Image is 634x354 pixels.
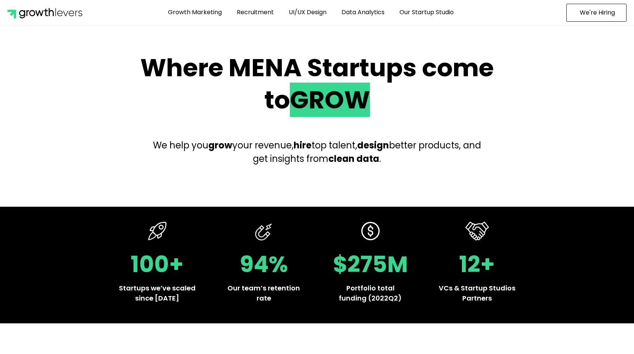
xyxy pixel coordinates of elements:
a: Data Analytics [336,4,390,21]
a: UI/UX Design [283,4,332,21]
a: Recruitment [231,4,279,21]
nav: Menu [100,4,521,21]
h2: Where MENA Startups come to [132,52,502,116]
h2: 12+ [439,253,515,275]
p: Startups we’ve scaled since [DATE] [119,283,196,303]
b: design [357,139,389,151]
a: Growth Marketing [162,4,227,21]
b: grow [208,139,232,151]
span: GROW [290,83,370,117]
p: We help you your revenue, top talent, better products, and get insights from . [147,139,487,166]
p: VCs & Startup Studios Partners [439,283,515,303]
a: We're Hiring [566,4,627,22]
p: Portfolio total funding (2022Q2) [332,283,409,303]
span: We're Hiring [580,10,615,16]
h2: $275M [332,253,409,275]
h2: 94% [226,253,302,275]
a: Our Startup Studio [394,4,459,21]
h2: 100+ [119,253,196,275]
p: Our team’s retention rate [226,283,302,303]
b: clean data [328,153,379,165]
b: hire [294,139,312,151]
